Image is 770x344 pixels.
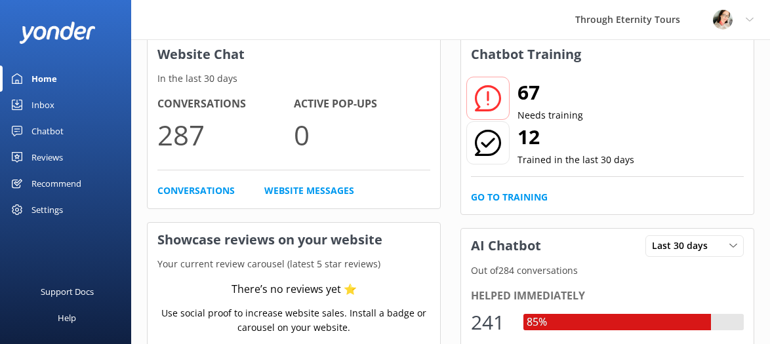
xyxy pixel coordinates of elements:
[294,113,430,157] p: 0
[148,71,440,86] p: In the last 30 days
[31,170,81,197] div: Recommend
[157,96,294,113] h4: Conversations
[41,278,94,305] div: Support Docs
[148,37,440,71] h3: Website Chat
[157,113,294,157] p: 287
[652,239,716,253] span: Last 30 days
[264,183,354,198] a: Website Messages
[461,37,591,71] h3: Chatbot Training
[713,10,733,29] img: 725-1750973867.jpg
[471,288,744,305] div: Helped immediately
[31,66,57,92] div: Home
[517,153,634,167] p: Trained in the last 30 days
[157,183,235,198] a: Conversations
[294,96,430,113] h4: Active Pop-ups
[232,281,357,298] div: There’s no reviews yet ⭐
[31,197,63,223] div: Settings
[471,190,548,204] a: Go to Training
[31,144,63,170] div: Reviews
[461,263,754,278] p: Out of 284 conversations
[31,118,64,144] div: Chatbot
[517,77,583,108] h2: 67
[517,108,583,123] p: Needs training
[31,92,54,118] div: Inbox
[523,314,550,331] div: 85%
[148,223,440,257] h3: Showcase reviews on your website
[471,307,510,338] div: 241
[58,305,76,331] div: Help
[461,229,551,263] h3: AI Chatbot
[20,22,95,43] img: yonder-white-logo.png
[148,257,440,271] p: Your current review carousel (latest 5 star reviews)
[517,121,634,153] h2: 12
[157,306,430,335] p: Use social proof to increase website sales. Install a badge or carousel on your website.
